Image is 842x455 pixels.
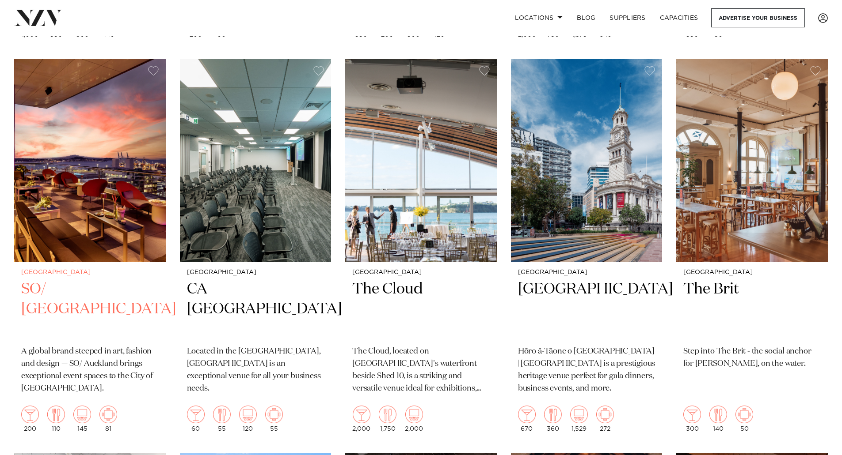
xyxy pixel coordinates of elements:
a: Capacities [653,8,705,27]
p: A global brand steeped in art, fashion and design — SO/ Auckland brings exceptional event spaces ... [21,346,159,395]
div: 200 [21,406,39,432]
div: 360 [544,406,562,432]
h2: The Brit [683,279,821,339]
p: Located in the [GEOGRAPHIC_DATA], [GEOGRAPHIC_DATA] is an exceptional venue for all your business... [187,346,324,395]
div: 50 [735,406,753,432]
img: dining.png [213,406,231,423]
small: [GEOGRAPHIC_DATA] [518,269,655,276]
a: [GEOGRAPHIC_DATA] The Cloud The Cloud, located on [GEOGRAPHIC_DATA]'s waterfront beside Shed 10, ... [345,59,497,439]
div: 670 [518,406,536,432]
img: dining.png [47,406,65,423]
div: 120 [239,406,257,432]
img: theatre.png [405,406,423,423]
img: meeting.png [265,406,283,423]
div: 2,000 [352,406,370,432]
img: meeting.png [596,406,614,423]
div: 60 [187,406,205,432]
small: [GEOGRAPHIC_DATA] [187,269,324,276]
h2: SO/ [GEOGRAPHIC_DATA] [21,279,159,339]
a: BLOG [570,8,602,27]
img: theatre.png [239,406,257,423]
img: dining.png [709,406,727,423]
img: cocktail.png [518,406,536,423]
p: Hōro ā-Tāone o [GEOGRAPHIC_DATA] | [GEOGRAPHIC_DATA] is a prestigious heritage venue perfect for ... [518,346,655,395]
img: dining.png [379,406,396,423]
img: cocktail.png [353,406,370,423]
small: [GEOGRAPHIC_DATA] [352,269,490,276]
small: [GEOGRAPHIC_DATA] [21,269,159,276]
div: 1,750 [379,406,396,432]
div: 55 [213,406,231,432]
h2: CA [GEOGRAPHIC_DATA] [187,279,324,339]
div: 55 [265,406,283,432]
img: meeting.png [735,406,753,423]
div: 145 [73,406,91,432]
img: theatre.png [570,406,588,423]
div: 110 [47,406,65,432]
img: theatre.png [73,406,91,423]
a: Advertise your business [711,8,805,27]
img: nzv-logo.png [14,10,62,26]
div: 300 [683,406,701,432]
img: cocktail.png [683,406,701,423]
a: SUPPLIERS [602,8,652,27]
a: [GEOGRAPHIC_DATA] CA [GEOGRAPHIC_DATA] Located in the [GEOGRAPHIC_DATA], [GEOGRAPHIC_DATA] is an ... [180,59,331,439]
div: 2,000 [405,406,423,432]
div: 1,529 [570,406,588,432]
a: [GEOGRAPHIC_DATA] [GEOGRAPHIC_DATA] Hōro ā-Tāone o [GEOGRAPHIC_DATA] | [GEOGRAPHIC_DATA] is a pre... [511,59,663,439]
p: The Cloud, located on [GEOGRAPHIC_DATA]'s waterfront beside Shed 10, is a striking and versatile ... [352,346,490,395]
div: 272 [596,406,614,432]
div: 81 [99,406,117,432]
p: Step into The Brit - the social anchor for [PERSON_NAME], on the water. [683,346,821,370]
h2: The Cloud [352,279,490,339]
img: cocktail.png [187,406,205,423]
img: meeting.png [99,406,117,423]
img: cocktail.png [21,406,39,423]
a: Locations [508,8,570,27]
h2: [GEOGRAPHIC_DATA] [518,279,655,339]
a: [GEOGRAPHIC_DATA] The Brit Step into The Brit - the social anchor for [PERSON_NAME], on the water... [676,59,828,439]
div: 140 [709,406,727,432]
small: [GEOGRAPHIC_DATA] [683,269,821,276]
a: [GEOGRAPHIC_DATA] SO/ [GEOGRAPHIC_DATA] A global brand steeped in art, fashion and design — SO/ A... [14,59,166,439]
img: dining.png [544,406,562,423]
